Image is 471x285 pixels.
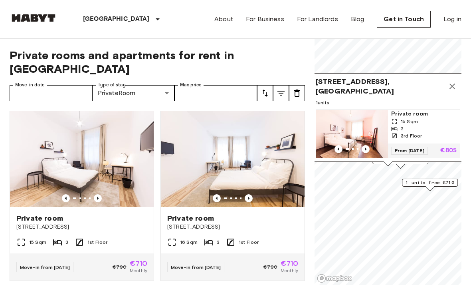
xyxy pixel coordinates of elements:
img: Marketing picture of unit DE-01-031-002-03H [10,111,154,207]
span: Private room [16,213,63,223]
button: Previous image [94,194,102,202]
span: €710 [130,260,147,267]
label: Max price [180,82,202,88]
a: Get in Touch [377,11,431,28]
img: Marketing picture of unit DE-01-022-001-02H [161,111,305,207]
a: Mapbox logo [317,274,352,283]
span: Private room [391,110,457,118]
span: Monthly [130,267,147,274]
div: Map marker [402,179,458,191]
div: Map marker [312,73,464,166]
button: tune [257,85,273,101]
button: tune [273,85,289,101]
a: For Business [246,14,284,24]
button: Previous image [362,145,370,153]
span: Monthly [281,267,298,274]
span: 2 [401,125,404,132]
span: [STREET_ADDRESS] [167,223,298,231]
a: About [214,14,233,24]
button: Previous image [334,145,342,153]
span: 1 units from €710 [406,179,454,186]
span: 1st Floor [239,239,259,246]
label: Type of stay [98,82,126,88]
span: 15 Sqm [401,118,418,125]
span: 1 units [316,99,460,106]
img: Marketing picture of unit DE-01-026-001-02H [316,110,388,158]
span: Private room [167,213,214,223]
input: Choose date [10,85,92,101]
span: 3 [217,239,220,246]
div: PrivateRoom [92,85,175,101]
a: Marketing picture of unit DE-01-031-002-03HPrevious imagePrevious imagePrivate room[STREET_ADDRES... [10,111,154,281]
span: 3 [65,239,68,246]
span: Private rooms and apartments for rent in [GEOGRAPHIC_DATA] [10,48,305,76]
span: €790 [263,263,277,271]
p: €805 [440,147,457,154]
span: €710 [281,260,298,267]
span: 3rd Floor [401,132,422,140]
button: Previous image [62,194,70,202]
a: For Landlords [297,14,338,24]
img: Habyt [10,14,57,22]
span: [STREET_ADDRESS], [GEOGRAPHIC_DATA] [316,77,444,96]
a: Log in [443,14,461,24]
a: Blog [351,14,364,24]
span: [STREET_ADDRESS] [16,223,147,231]
button: tune [289,85,305,101]
label: Move-in date [15,82,45,88]
button: Previous image [213,194,221,202]
span: 1st Floor [87,239,107,246]
a: Marketing picture of unit DE-01-026-001-02HPrevious imagePrevious imagePrivate room15 Sqm23rd Flo... [316,110,460,158]
a: Marketing picture of unit DE-01-022-001-02HPrevious imagePrevious imagePrivate room[STREET_ADDRES... [160,111,305,281]
span: Move-in from [DATE] [20,264,70,270]
span: 15 Sqm [29,239,46,246]
span: From [DATE] [391,147,428,155]
span: Move-in from [DATE] [171,264,221,270]
span: €790 [113,263,127,271]
button: Previous image [245,194,253,202]
span: 16 Sqm [180,239,198,246]
p: [GEOGRAPHIC_DATA] [83,14,150,24]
